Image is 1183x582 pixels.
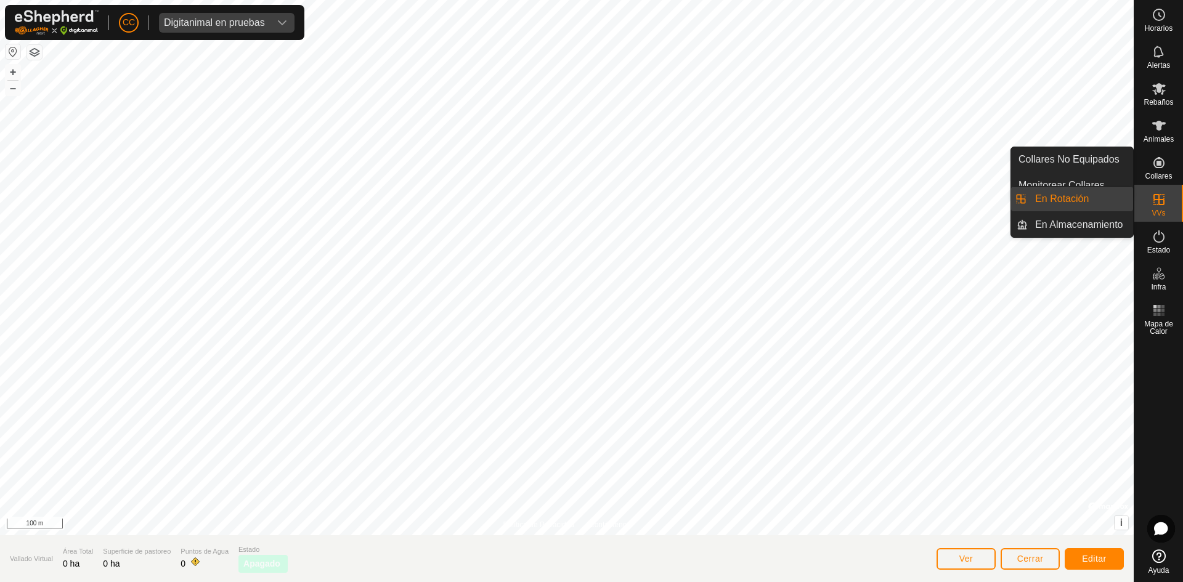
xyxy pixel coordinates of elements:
[1082,554,1107,564] span: Editar
[959,554,974,564] span: Ver
[181,559,185,568] span: 0
[1035,192,1089,206] span: En Rotación
[1145,172,1172,180] span: Collares
[1011,173,1133,198] a: Monitorear Collares
[589,519,630,530] a: Contáctenos
[243,557,280,570] span: Apagado
[15,10,99,35] img: Logo Gallagher
[1145,25,1173,32] span: Horarios
[1148,567,1169,574] span: Ayuda
[937,548,996,570] button: Ver
[1011,212,1133,237] li: En Almacenamiento
[63,559,79,568] span: 0 ha
[1028,187,1133,211] a: En Rotación
[1011,147,1133,172] a: Collares No Equipados
[1134,544,1183,579] a: Ayuda
[270,13,295,33] div: dropdown trigger
[123,16,135,29] span: CC
[1018,152,1120,167] span: Collares No Equipados
[1147,62,1170,69] span: Alertas
[1151,283,1166,291] span: Infra
[503,519,574,530] a: Política de Privacidad
[63,546,93,557] span: Área Total
[1017,554,1044,564] span: Cerrar
[27,45,42,60] button: Capas del Mapa
[1001,548,1060,570] button: Cerrar
[6,44,20,59] button: Restablecer Mapa
[6,81,20,95] button: –
[6,65,20,79] button: +
[1152,209,1165,217] span: VVs
[1011,187,1133,211] li: En Rotación
[164,18,265,28] div: Digitanimal en pruebas
[1120,517,1123,528] span: i
[1137,320,1180,335] span: Mapa de Calor
[1115,516,1128,530] button: i
[238,544,288,555] span: Estado
[1065,548,1124,570] button: Editar
[1144,99,1173,106] span: Rebaños
[159,13,270,33] span: Digitanimal en pruebas
[103,546,171,557] span: Superficie de pastoreo
[1147,246,1170,254] span: Estado
[1028,212,1133,237] a: En Almacenamiento
[181,546,229,557] span: Puntos de Agua
[1144,135,1174,143] span: Animales
[10,554,53,564] span: Vallado Virtual
[103,559,120,568] span: 0 ha
[1035,217,1123,232] span: En Almacenamiento
[1018,178,1105,193] span: Monitorear Collares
